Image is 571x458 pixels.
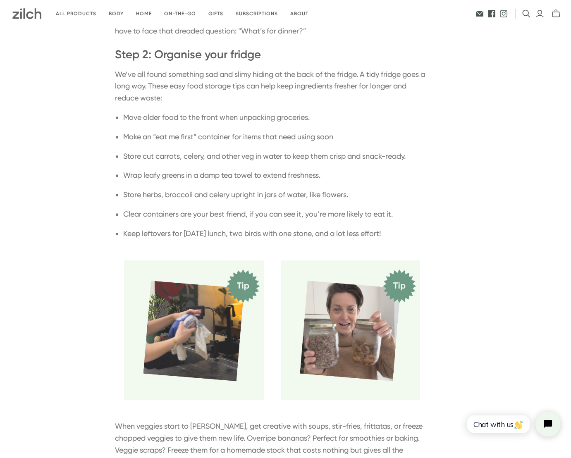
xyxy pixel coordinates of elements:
img: Zilch has done the hard yards and handpicked the best ethical and sustainable products for you an... [12,8,41,19]
a: Subscriptions [229,4,284,24]
a: On-the-go [158,4,202,24]
a: About [284,4,315,24]
li: Clear containers are your best friend, if you can see it, you’re more likely to eat it. [123,208,429,220]
h3: Step 2: Organise your fridge [115,48,429,61]
a: All products [50,4,103,24]
button: mini-cart-toggle [549,9,563,18]
li: Move older food to the front when unpacking groceries. [123,112,429,124]
a: Store Food in Clear Containers to avoid Food waste [281,325,420,334]
a: Body [103,4,130,24]
li: Store herbs, broccoli and celery upright in jars of water, like flowers. [123,189,429,201]
li: Make an “eat me first” container for items that need using soon [123,131,429,143]
li: Keep leftovers for [DATE] lunch, two birds with one stone, and a lot less effort! [123,228,429,240]
li: Store cut carrots, celery, and other veg in water to keep them crisp and snack-ready. [123,150,429,162]
li: Wrap leafy greens in a damp tea towel to extend freshness. [123,169,429,181]
iframe: Tidio Chat [458,405,567,444]
a: Gifts [202,4,229,24]
p: We’ve all found something sad and slimy hiding at the back of the fridge. A tidy fridge goes a lo... [115,69,429,104]
button: Open search [522,10,530,18]
a: Login [535,9,544,18]
a: Home [130,4,158,24]
a: Store your produce in water to keep in fresher longer [124,325,264,334]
